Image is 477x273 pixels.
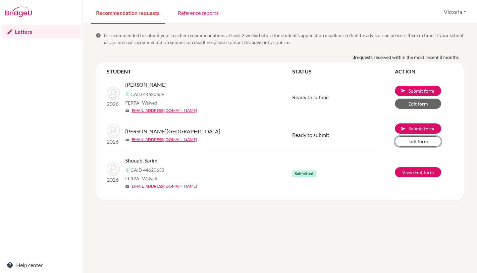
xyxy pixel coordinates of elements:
a: Recommendation requests [91,1,165,24]
th: STUDENT [107,68,292,75]
img: Bridge-U [5,7,32,17]
span: [PERSON_NAME] [125,81,167,89]
th: STATUS [292,68,395,75]
span: - Waived [139,176,157,181]
span: send [400,88,406,93]
span: requests received within the most recent 8 months [355,54,459,61]
p: 2026 [107,138,120,146]
img: Common App logo [125,91,131,97]
span: info [96,33,101,38]
a: Help center [1,258,81,272]
a: Edit form [395,136,441,147]
span: - Waived [139,100,157,106]
p: 2026 [107,176,120,184]
img: Artemenko, Filipp [107,124,120,138]
a: [EMAIL_ADDRESS][DOMAIN_NAME] [131,108,197,114]
a: View/Edit form [395,167,441,177]
span: Ready to submit [292,132,329,138]
button: Victoria [441,6,469,18]
img: Shouab, Sarim [107,162,120,176]
button: Submit Aryan's recommendation [395,86,441,96]
th: ACTION [395,68,453,75]
span: It’s recommended to submit your teacher recommendations at least 2 weeks before the student’s app... [102,32,464,46]
a: Letters [1,25,81,38]
span: CAID 44620639 [131,91,164,98]
span: send [400,126,406,131]
a: Edit form [395,99,441,109]
img: Wadhwani, Aryan [107,87,120,100]
span: mail [125,185,129,189]
a: Reference reports [173,1,224,24]
button: Submit Filipp's recommendation [395,123,441,134]
span: Submitted [292,170,316,177]
span: Ready to submit [292,94,329,100]
span: CAID 44620633 [131,166,164,173]
span: mail [125,138,129,142]
span: FERPA [125,175,157,182]
p: 2026 [107,100,120,108]
span: Shouab, Sarim [125,157,157,164]
span: FERPA [125,99,157,106]
img: Common App logo [125,167,131,172]
a: [EMAIL_ADDRESS][DOMAIN_NAME] [131,137,197,143]
span: mail [125,109,129,113]
a: [EMAIL_ADDRESS][DOMAIN_NAME] [131,183,197,189]
b: 3 [352,54,355,61]
span: [PERSON_NAME][GEOGRAPHIC_DATA] [125,127,220,135]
